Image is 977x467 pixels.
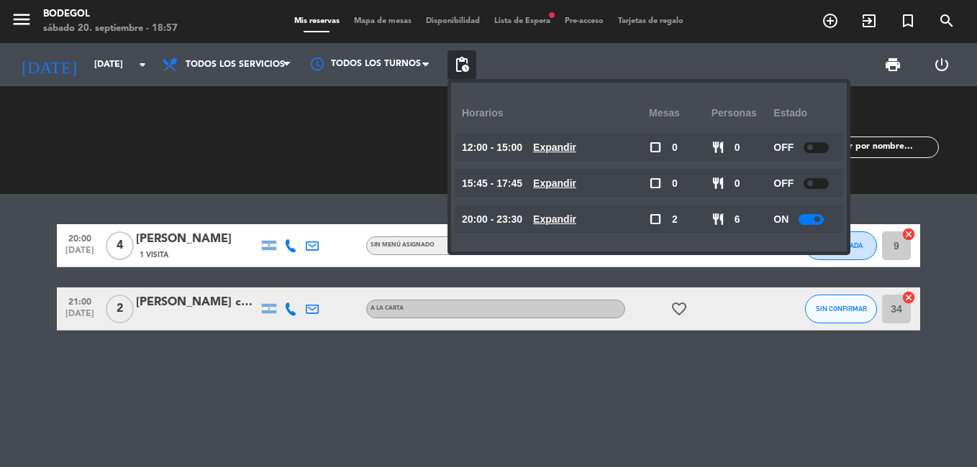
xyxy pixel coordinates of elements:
[43,7,178,22] div: Bodegol
[735,211,740,228] span: 6
[462,139,522,156] span: 12:00 - 15:00
[487,17,558,25] span: Lista de Espera
[371,305,404,311] span: A LA CARTA
[62,229,98,246] span: 20:00
[712,93,774,133] div: personas
[11,49,87,80] i: [DATE]
[649,213,662,226] span: check_box_outline_blank
[11,9,32,35] button: menu
[933,56,950,73] i: power_settings_new
[462,175,522,192] span: 15:45 - 17:45
[805,295,877,323] button: SIN CONFIRMAR
[547,11,556,19] span: fiber_manual_record
[773,211,789,228] span: ON
[558,17,611,25] span: Pre-acceso
[462,93,649,133] div: Horarios
[735,139,740,156] span: 0
[62,309,98,325] span: [DATE]
[712,141,724,154] span: restaurant
[43,22,178,36] div: sábado 20. septiembre - 18:57
[533,177,576,189] u: Expandir
[136,293,258,312] div: [PERSON_NAME] car5delle
[106,231,134,260] span: 4
[11,9,32,30] i: menu
[671,300,688,318] i: favorite_border
[62,246,98,262] span: [DATE]
[773,139,794,156] span: OFF
[649,141,662,154] span: check_box_outline_blank
[773,175,794,192] span: OFF
[672,211,678,228] span: 2
[827,139,938,155] input: Filtrar por nombre...
[735,175,740,192] span: 0
[860,12,878,29] i: exit_to_app
[649,177,662,190] span: check_box_outline_blank
[611,17,691,25] span: Tarjetas de regalo
[533,142,576,153] u: Expandir
[186,60,285,70] span: Todos los servicios
[884,56,901,73] span: print
[672,175,678,192] span: 0
[134,56,151,73] i: arrow_drop_down
[822,12,839,29] i: add_circle_outline
[287,17,347,25] span: Mis reservas
[453,56,471,73] span: pending_actions
[712,213,724,226] span: restaurant
[712,177,724,190] span: restaurant
[917,43,966,86] div: LOG OUT
[649,93,712,133] div: Mesas
[901,227,916,241] i: cancel
[462,211,522,228] span: 20:00 - 23:30
[773,93,836,133] div: Estado
[901,290,916,305] i: cancel
[419,17,487,25] span: Disponibilidad
[140,249,168,261] span: 1 Visita
[347,17,419,25] span: Mapa de mesas
[62,292,98,309] span: 21:00
[136,230,258,249] div: [PERSON_NAME]
[672,139,678,156] span: 0
[816,305,867,313] span: SIN CONFIRMAR
[899,12,917,29] i: turned_in_not
[533,213,576,225] u: Expandir
[371,242,435,248] span: Sin menú asignado
[820,241,863,249] span: CONFIRMADA
[106,295,134,323] span: 2
[938,12,955,29] i: search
